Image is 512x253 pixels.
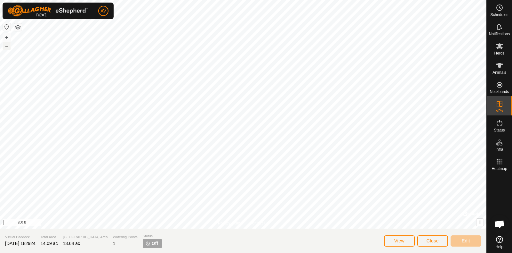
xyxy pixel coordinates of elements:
a: Privacy Policy [218,220,242,226]
span: Schedules [490,13,508,17]
img: turn-off [145,241,150,246]
span: 13.64 ac [63,241,80,246]
span: Virtual Paddock [5,234,36,240]
span: Edit [462,238,470,243]
span: Off [152,240,158,247]
button: View [384,235,415,247]
button: Edit [451,235,481,247]
button: Close [417,235,448,247]
a: Help [487,233,512,251]
span: AV [100,8,106,14]
img: Gallagher Logo [8,5,88,17]
span: 1 [113,241,116,246]
button: + [3,34,11,41]
button: Map Layers [14,23,22,31]
div: Open chat [490,215,509,234]
button: Reset Map [3,23,11,31]
button: – [3,42,11,50]
span: Infra [495,148,503,151]
span: Neckbands [490,90,509,94]
span: Animals [492,71,506,74]
span: Total Area [41,234,58,240]
span: VPs [496,109,503,113]
span: Watering Points [113,234,138,240]
span: Help [495,245,503,249]
button: i [476,219,484,226]
span: Status [143,233,162,239]
span: Close [427,238,439,243]
span: Status [494,128,505,132]
span: Herds [494,51,504,55]
span: View [394,238,404,243]
span: 14.09 ac [41,241,58,246]
span: [GEOGRAPHIC_DATA] Area [63,234,108,240]
span: Notifications [489,32,510,36]
span: [DATE] 182924 [5,241,36,246]
span: Heatmap [492,167,507,171]
a: Contact Us [250,220,268,226]
span: i [479,219,481,225]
